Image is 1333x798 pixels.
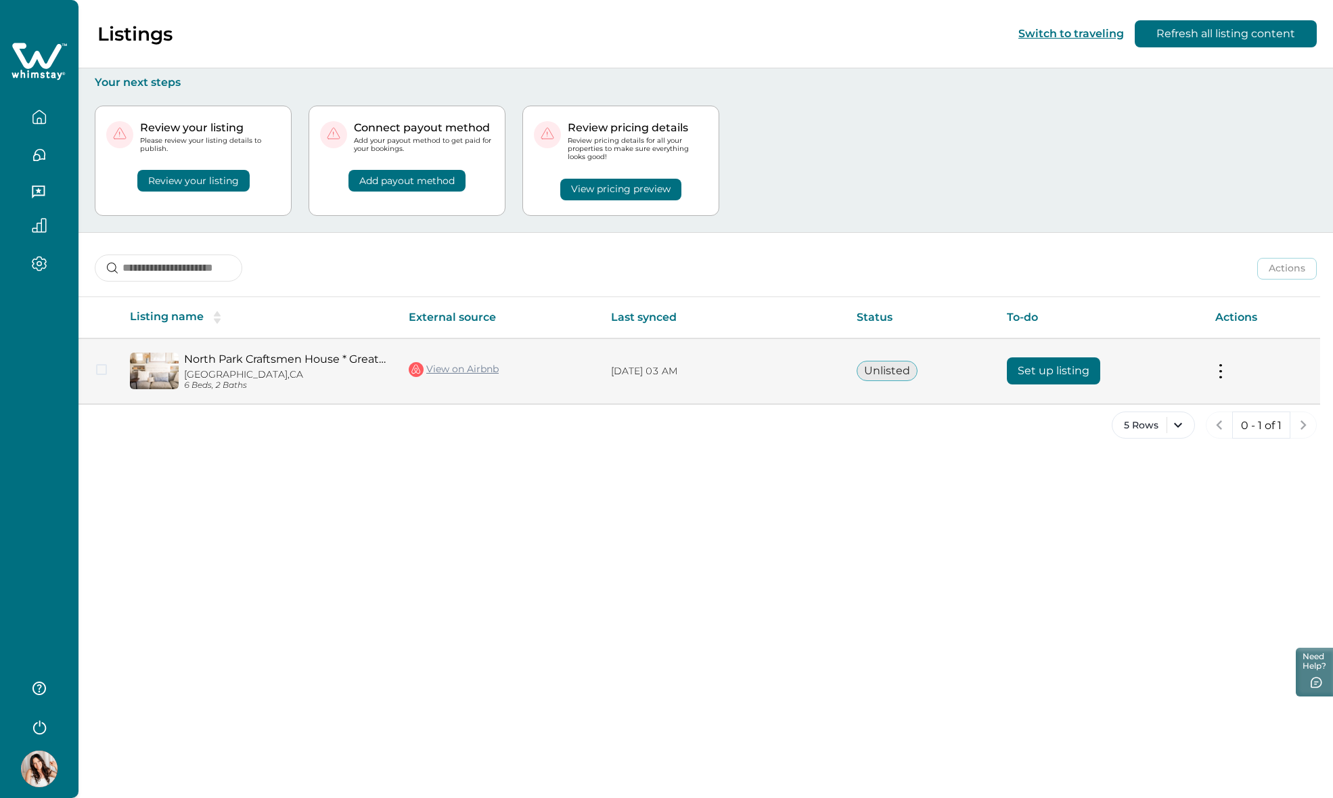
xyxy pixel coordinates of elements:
p: [GEOGRAPHIC_DATA], CA [184,369,387,380]
button: Set up listing [1007,357,1100,384]
img: propertyImage_North Park Craftsmen House * Great for Families [130,353,179,389]
button: 5 Rows [1112,412,1195,439]
button: Switch to traveling [1018,27,1124,40]
a: View on Airbnb [409,361,499,378]
p: 6 Beds, 2 Baths [184,380,387,391]
button: 0 - 1 of 1 [1232,412,1290,439]
th: Actions [1204,297,1320,338]
p: Review your listing [140,121,280,135]
p: 0 - 1 of 1 [1241,419,1282,433]
th: To-do [996,297,1205,338]
button: Actions [1257,258,1317,280]
p: [DATE] 03 AM [611,365,835,378]
p: Review pricing details [568,121,708,135]
button: Review your listing [137,170,250,192]
th: External source [398,297,600,338]
button: previous page [1206,412,1233,439]
button: Add payout method [348,170,466,192]
button: View pricing preview [560,179,681,200]
a: North Park Craftsmen House * Great for Families [184,353,387,365]
button: next page [1290,412,1317,439]
p: Add your payout method to get paid for your bookings. [354,137,494,153]
th: Listing name [119,297,398,338]
button: Refresh all listing content [1135,20,1317,47]
p: Connect payout method [354,121,494,135]
img: Whimstay Host [21,751,58,787]
p: Listings [97,22,173,45]
th: Status [846,297,995,338]
th: Last synced [600,297,846,338]
p: Please review your listing details to publish. [140,137,280,153]
button: sorting [204,311,231,324]
button: Unlisted [857,361,918,381]
p: Your next steps [95,76,1317,89]
p: Review pricing details for all your properties to make sure everything looks good! [568,137,708,162]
